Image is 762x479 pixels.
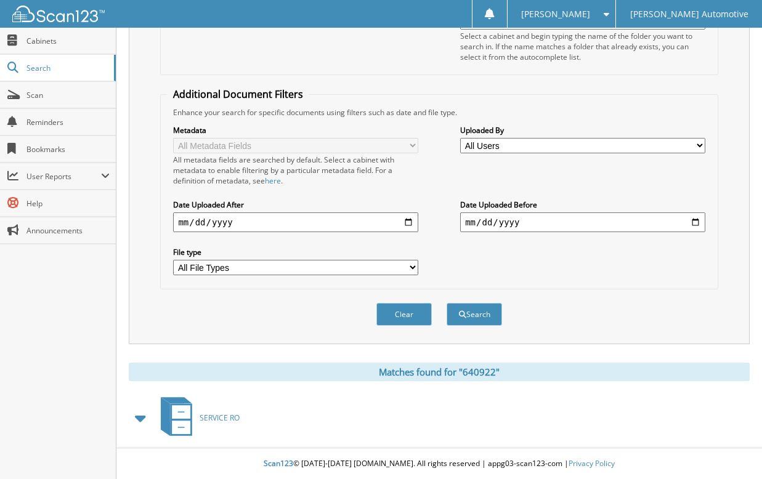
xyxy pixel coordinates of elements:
[12,6,105,22] img: scan123-logo-white.svg
[460,199,705,210] label: Date Uploaded Before
[264,458,293,469] span: Scan123
[173,199,418,210] label: Date Uploaded After
[521,10,590,18] span: [PERSON_NAME]
[26,144,110,155] span: Bookmarks
[173,155,418,186] div: All metadata fields are searched by default. Select a cabinet with metadata to enable filtering b...
[460,125,705,135] label: Uploaded By
[26,198,110,209] span: Help
[129,363,750,381] div: Matches found for "640922"
[26,225,110,236] span: Announcements
[26,36,110,46] span: Cabinets
[460,212,705,232] input: end
[173,247,418,257] label: File type
[630,10,748,18] span: [PERSON_NAME] Automotive
[26,171,101,182] span: User Reports
[116,449,762,479] div: © [DATE]-[DATE] [DOMAIN_NAME]. All rights reserved | appg03-scan123-com |
[26,63,108,73] span: Search
[173,212,418,232] input: start
[153,393,240,442] a: SERVICE RO
[200,413,240,423] span: SERVICE RO
[173,125,418,135] label: Metadata
[26,90,110,100] span: Scan
[167,107,711,118] div: Enhance your search for specific documents using filters such as date and file type.
[569,458,615,469] a: Privacy Policy
[167,87,309,101] legend: Additional Document Filters
[700,420,762,479] iframe: Chat Widget
[26,117,110,127] span: Reminders
[447,303,502,326] button: Search
[376,303,432,326] button: Clear
[265,175,281,186] a: here
[460,31,705,62] div: Select a cabinet and begin typing the name of the folder you want to search in. If the name match...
